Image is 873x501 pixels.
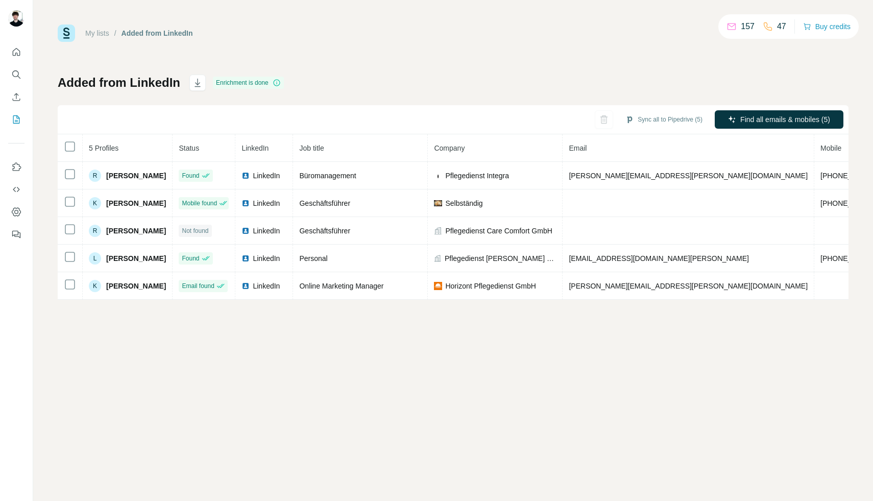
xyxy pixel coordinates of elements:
[241,172,250,180] img: LinkedIn logo
[569,144,587,152] span: Email
[241,144,269,152] span: LinkedIn
[299,282,383,290] span: Online Marketing Manager
[89,225,101,237] div: R
[253,171,280,181] span: LinkedIn
[106,198,166,208] span: [PERSON_NAME]
[106,253,166,264] span: [PERSON_NAME]
[253,281,280,291] span: LinkedIn
[740,114,830,125] span: Find all emails & mobiles (5)
[241,199,250,207] img: LinkedIn logo
[85,29,109,37] a: My lists
[777,20,786,33] p: 47
[213,77,284,89] div: Enrichment is done
[89,170,101,182] div: R
[445,171,509,181] span: Pflegedienst Integra
[8,203,25,221] button: Dashboard
[618,112,710,127] button: Sync all to Pipedrive (5)
[106,171,166,181] span: [PERSON_NAME]
[445,253,556,264] span: Pflegedienst [PERSON_NAME] GmbH
[434,282,442,290] img: company-logo
[434,200,442,206] img: company-logo
[182,199,217,208] span: Mobile found
[741,20,755,33] p: 157
[58,25,75,42] img: Surfe Logo
[569,254,748,263] span: [EMAIL_ADDRESS][DOMAIN_NAME][PERSON_NAME]
[299,144,324,152] span: Job title
[106,226,166,236] span: [PERSON_NAME]
[89,252,101,265] div: L
[8,180,25,199] button: Use Surfe API
[569,282,808,290] span: [PERSON_NAME][EMAIL_ADDRESS][PERSON_NAME][DOMAIN_NAME]
[445,226,552,236] span: Pflegedienst Care Comfort GmbH
[8,225,25,244] button: Feedback
[8,158,25,176] button: Use Surfe on LinkedIn
[122,28,193,38] div: Added from LinkedIn
[253,198,280,208] span: LinkedIn
[182,254,199,263] span: Found
[434,144,465,152] span: Company
[106,281,166,291] span: [PERSON_NAME]
[445,198,482,208] span: Selbständig
[182,226,208,235] span: Not found
[8,110,25,129] button: My lists
[253,253,280,264] span: LinkedIn
[89,280,101,292] div: K
[445,281,536,291] span: Horizont Pflegedienst GmbH
[179,144,199,152] span: Status
[434,172,442,180] img: company-logo
[569,172,808,180] span: [PERSON_NAME][EMAIL_ADDRESS][PERSON_NAME][DOMAIN_NAME]
[299,199,350,207] span: Geschäftsführer
[8,88,25,106] button: Enrich CSV
[299,172,356,180] span: Büromanagement
[253,226,280,236] span: LinkedIn
[241,254,250,263] img: LinkedIn logo
[182,171,199,180] span: Found
[715,110,843,129] button: Find all emails & mobiles (5)
[114,28,116,38] li: /
[803,19,851,34] button: Buy credits
[58,75,180,91] h1: Added from LinkedIn
[182,281,214,291] span: Email found
[299,227,350,235] span: Geschäftsführer
[820,144,841,152] span: Mobile
[8,65,25,84] button: Search
[241,282,250,290] img: LinkedIn logo
[8,43,25,61] button: Quick start
[8,10,25,27] img: Avatar
[89,197,101,209] div: K
[241,227,250,235] img: LinkedIn logo
[299,254,327,263] span: Personal
[89,144,118,152] span: 5 Profiles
